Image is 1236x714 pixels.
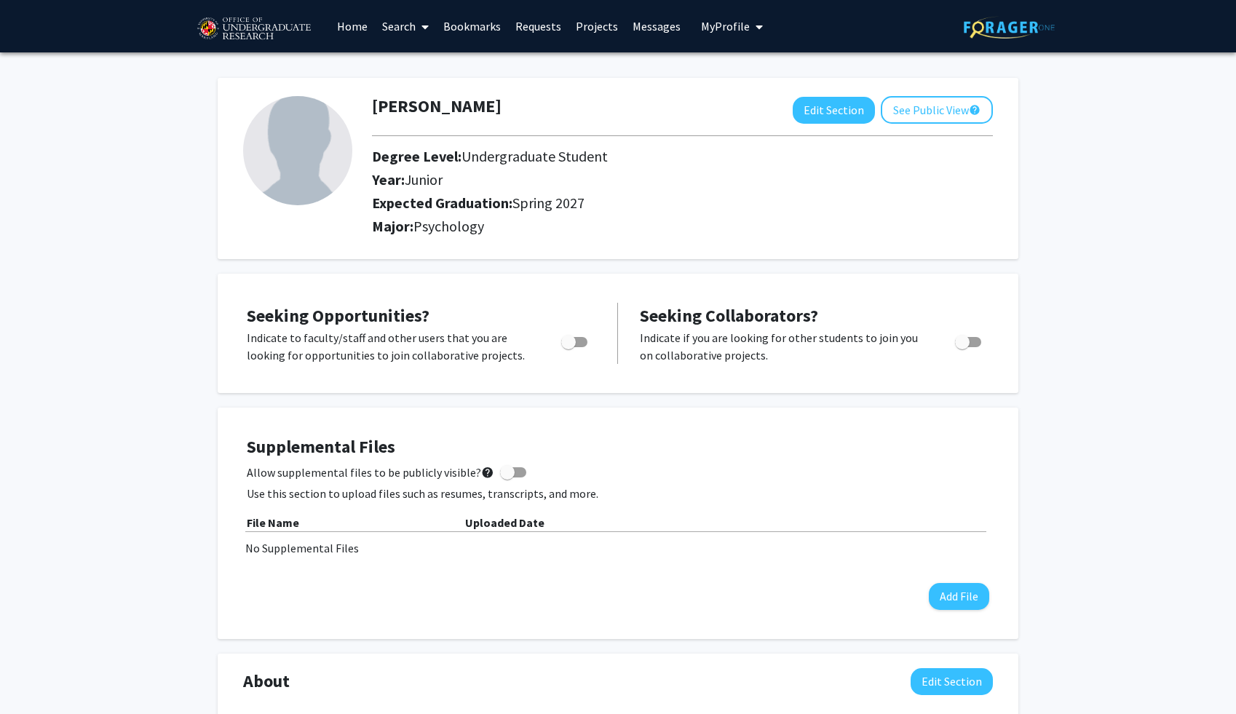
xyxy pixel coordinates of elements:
[372,148,935,165] h2: Degree Level:
[372,171,935,189] h2: Year:
[247,304,429,327] span: Seeking Opportunities?
[245,539,991,557] div: No Supplemental Files
[555,329,595,351] div: Toggle
[793,97,875,124] button: Edit Section
[192,11,315,47] img: University of Maryland Logo
[372,218,993,235] h2: Major:
[436,1,508,52] a: Bookmarks
[465,515,544,530] b: Uploaded Date
[243,668,290,694] span: About
[508,1,569,52] a: Requests
[461,147,608,165] span: Undergraduate Student
[701,19,750,33] span: My Profile
[625,1,688,52] a: Messages
[247,515,299,530] b: File Name
[405,170,443,189] span: Junior
[372,96,502,117] h1: [PERSON_NAME]
[640,329,927,364] p: Indicate if you are looking for other students to join you on collaborative projects.
[911,668,993,695] button: Edit About
[372,194,935,212] h2: Expected Graduation:
[640,304,818,327] span: Seeking Collaborators?
[929,583,989,610] button: Add File
[243,96,352,205] img: Profile Picture
[964,16,1055,39] img: ForagerOne Logo
[247,485,989,502] p: Use this section to upload files such as resumes, transcripts, and more.
[375,1,436,52] a: Search
[413,217,484,235] span: Psychology
[949,329,989,351] div: Toggle
[512,194,585,212] span: Spring 2027
[330,1,375,52] a: Home
[481,464,494,481] mat-icon: help
[969,101,981,119] mat-icon: help
[569,1,625,52] a: Projects
[247,329,534,364] p: Indicate to faculty/staff and other users that you are looking for opportunities to join collabor...
[247,464,494,481] span: Allow supplemental files to be publicly visible?
[247,437,989,458] h4: Supplemental Files
[881,96,993,124] button: See Public View
[11,648,62,703] iframe: Chat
